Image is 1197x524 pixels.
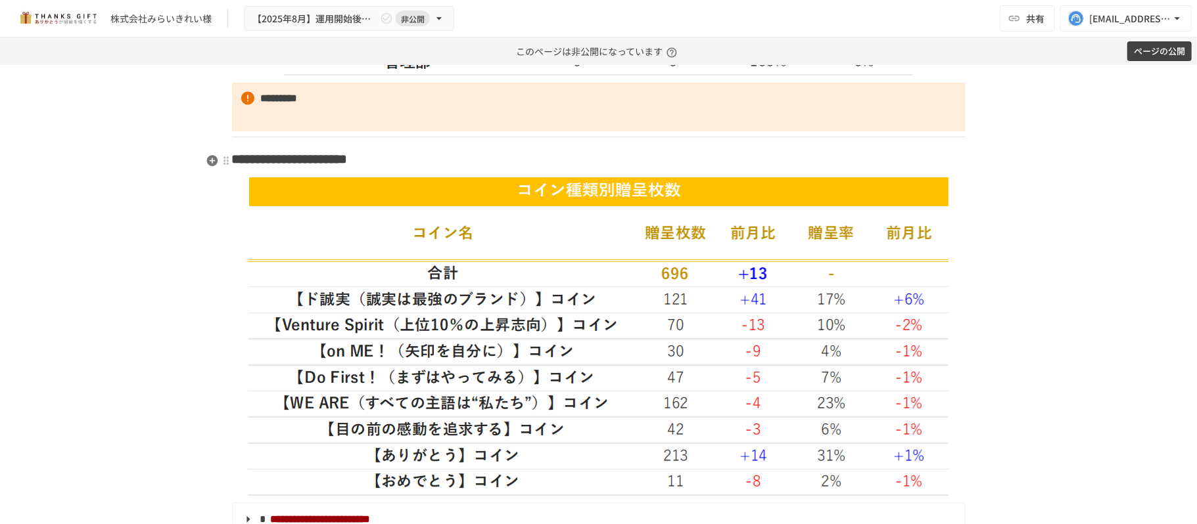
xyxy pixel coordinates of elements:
[1000,5,1055,32] button: 共有
[110,12,212,26] div: 株式会社みらいきれい様
[516,37,681,65] p: このページは非公開になっています
[396,12,430,26] span: 非公開
[1026,11,1044,26] span: 共有
[1089,11,1171,27] div: [EMAIL_ADDRESS][DOMAIN_NAME]
[248,176,949,496] img: Qqs3BP7IKLB4aZXdLs6JCWvomBWHcVMOqvCyTbqg7xV
[1060,5,1192,32] button: [EMAIL_ADDRESS][DOMAIN_NAME]
[16,8,100,29] img: mMP1OxWUAhQbsRWCurg7vIHe5HqDpP7qZo7fRoNLXQh
[244,6,454,32] button: 【2025年8月】運用開始後振り返りミーティング非公開
[1127,41,1192,62] button: ページの公開
[252,11,377,27] span: 【2025年8月】運用開始後振り返りミーティング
